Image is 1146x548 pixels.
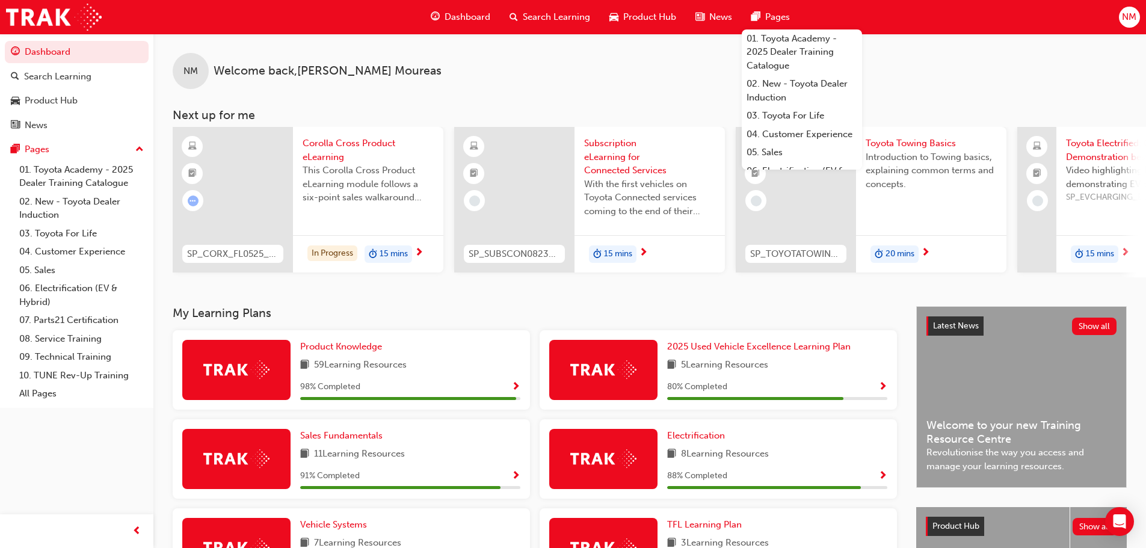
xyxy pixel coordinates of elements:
h3: My Learning Plans [173,306,897,320]
button: Show Progress [878,380,887,395]
a: SP_SUBSCON0823_ELSubscription eLearning for Connected ServicesWith the first vehicles on Toyota C... [454,127,725,272]
span: 15 mins [380,247,408,261]
a: Product HubShow all [926,517,1117,536]
a: 01. Toyota Academy - 2025 Dealer Training Catalogue [742,29,862,75]
span: duration-icon [1075,247,1083,262]
span: News [709,10,732,24]
span: next-icon [1121,248,1130,259]
span: learningRecordVerb_NONE-icon [469,195,480,206]
span: 11 Learning Resources [314,447,405,462]
span: pages-icon [11,144,20,155]
span: prev-icon [132,524,141,539]
span: duration-icon [875,247,883,262]
a: 06. Electrification (EV & Hybrid) [742,162,862,194]
span: booktick-icon [188,166,197,182]
span: Welcome back , [PERSON_NAME] Moureas [214,64,442,78]
button: Show all [1072,318,1117,335]
a: 07. Parts21 Certification [14,311,149,330]
a: Vehicle Systems [300,518,372,532]
span: This Corolla Cross Product eLearning module follows a six-point sales walkaround format, designed... [303,164,434,205]
span: news-icon [11,120,20,131]
span: Subscription eLearning for Connected Services [584,137,715,177]
span: 88 % Completed [667,469,727,483]
a: car-iconProduct Hub [600,5,686,29]
a: 03. Toyota For Life [742,106,862,125]
a: Product Knowledge [300,340,387,354]
a: News [5,114,149,137]
span: 15 mins [1086,247,1114,261]
span: Product Hub [932,521,979,531]
span: guage-icon [11,47,20,58]
a: pages-iconPages [742,5,799,29]
span: 80 % Completed [667,380,727,394]
a: 08. Service Training [14,330,149,348]
button: Show Progress [878,469,887,484]
img: Trak [203,360,270,379]
button: Pages [5,138,149,161]
span: 20 mins [886,247,914,261]
span: Latest News [933,321,979,331]
button: Show all [1073,518,1118,535]
img: Trak [570,360,636,379]
h3: Next up for me [153,108,1146,122]
span: SP_TOYOTATOWING_0424 [750,247,842,261]
img: Trak [6,4,102,31]
a: search-iconSearch Learning [500,5,600,29]
span: booktick-icon [751,166,760,182]
span: car-icon [609,10,618,25]
span: next-icon [639,248,648,259]
span: Welcome to your new Training Resource Centre [926,419,1117,446]
div: Product Hub [25,94,78,108]
span: 8 Learning Resources [681,447,769,462]
span: book-icon [667,447,676,462]
span: guage-icon [431,10,440,25]
span: Product Knowledge [300,341,382,352]
a: 03. Toyota For Life [14,224,149,243]
span: SP_CORX_FL0525_EL [187,247,279,261]
span: Pages [765,10,790,24]
button: Show Progress [511,380,520,395]
span: Revolutionise the way you access and manage your learning resources. [926,446,1117,473]
span: Search Learning [523,10,590,24]
span: Toyota Towing Basics [866,137,997,150]
span: Dashboard [445,10,490,24]
span: search-icon [11,72,19,82]
a: TFL Learning Plan [667,518,747,532]
span: up-icon [135,142,144,158]
span: booktick-icon [470,166,478,182]
span: pages-icon [751,10,760,25]
div: In Progress [307,245,357,262]
span: learningRecordVerb_ATTEMPT-icon [188,195,199,206]
a: 01. Toyota Academy - 2025 Dealer Training Catalogue [14,161,149,192]
img: Trak [203,449,270,468]
a: 05. Sales [14,261,149,280]
span: 98 % Completed [300,380,360,394]
span: duration-icon [369,247,377,262]
span: Show Progress [878,471,887,482]
span: With the first vehicles on Toyota Connected services coming to the end of their complimentary per... [584,177,715,218]
button: DashboardSearch LearningProduct HubNews [5,38,149,138]
button: Show Progress [511,469,520,484]
span: learningResourceType_ELEARNING-icon [470,139,478,155]
span: duration-icon [593,247,602,262]
a: news-iconNews [686,5,742,29]
span: 15 mins [604,247,632,261]
span: news-icon [695,10,704,25]
span: Vehicle Systems [300,519,367,530]
span: book-icon [667,358,676,373]
a: 05. Sales [742,143,862,162]
a: 10. TUNE Rev-Up Training [14,366,149,385]
span: booktick-icon [1033,166,1041,182]
a: guage-iconDashboard [421,5,500,29]
a: 02. New - Toyota Dealer Induction [742,75,862,106]
span: 5 Learning Resources [681,358,768,373]
span: Introduction to Towing basics, explaining common terms and concepts. [866,150,997,191]
a: 04. Customer Experience [742,125,862,144]
span: Electrification [667,430,725,441]
span: NM [183,64,198,78]
span: book-icon [300,447,309,462]
a: Dashboard [5,41,149,63]
button: NM [1119,7,1140,28]
a: Electrification [667,429,730,443]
